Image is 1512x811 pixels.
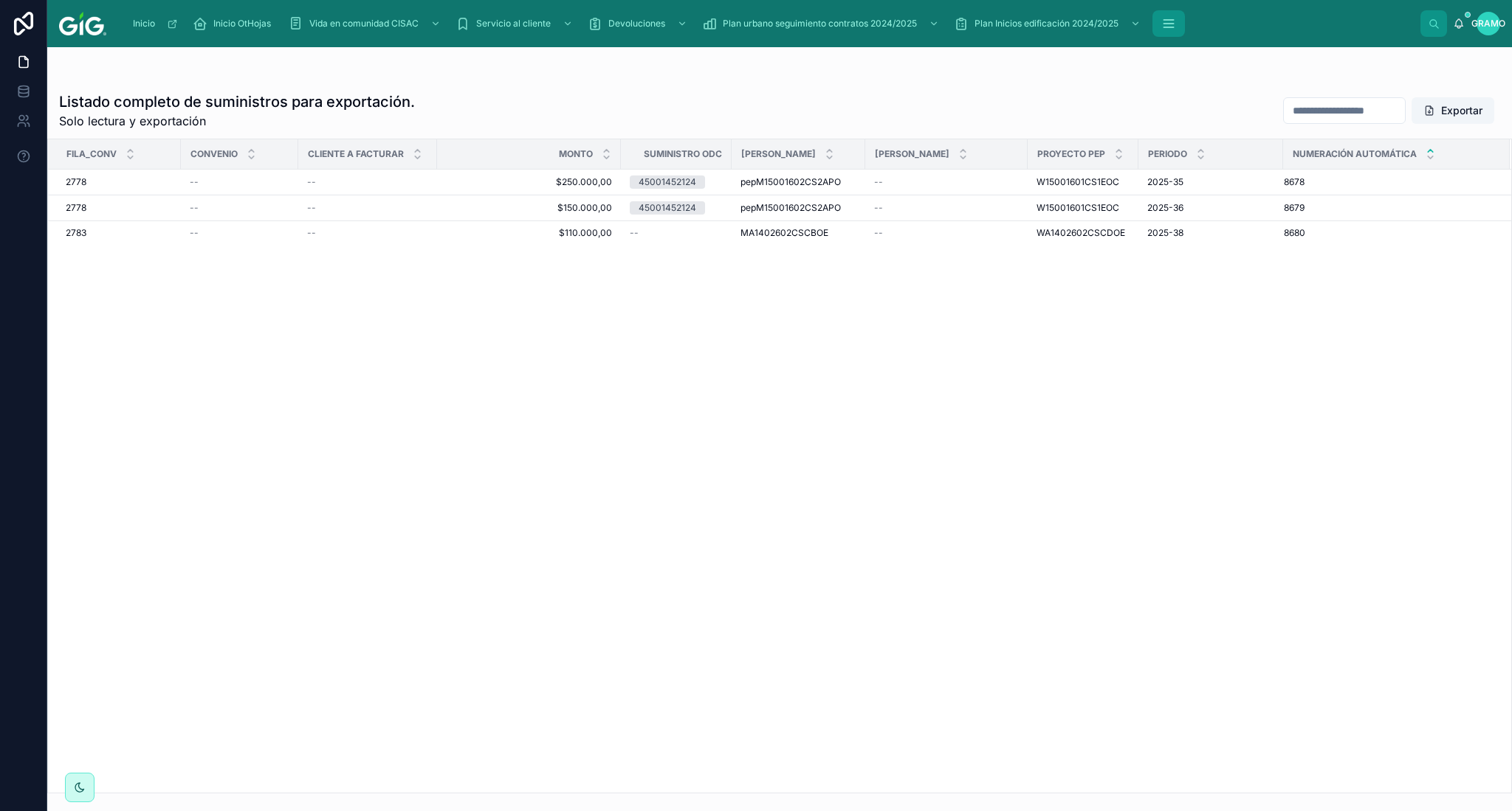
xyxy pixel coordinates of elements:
font: Proyecto PEP [1037,148,1105,159]
font: Inicio OtHojas [213,18,271,29]
font: WA1402602CSCDOE [1037,227,1125,238]
font: Listado completo de suministros para exportación. [59,93,415,111]
font: Solo lectura y exportación [59,114,206,128]
font: Inicio [133,18,155,29]
img: Logotipo de la aplicación [59,12,106,35]
font: 2783 [66,227,86,238]
font: $150.000,00 [557,202,612,213]
font: -- [190,202,199,213]
font: pepM15001602CS2APO [740,176,841,187]
font: -- [190,176,199,187]
font: Convenio [190,148,238,159]
font: pepM15001602CS2APO [740,202,841,213]
font: 2778 [66,176,86,187]
font: Vida en comunidad CISAC [309,18,419,29]
a: Inicio OtHojas [188,10,281,37]
font: [PERSON_NAME] [741,148,816,159]
font: -- [874,227,883,238]
font: W15001601CS1EOC [1037,176,1119,187]
font: -- [307,227,316,238]
font: Devoluciones [608,18,665,29]
font: 2025-35 [1147,176,1183,187]
font: 8679 [1284,202,1305,213]
font: 45001452124 [639,202,696,213]
font: -- [874,176,883,187]
font: Plan urbano seguimiento contratos 2024/2025 [723,18,917,29]
a: Vida en comunidad CISAC [284,10,448,37]
font: -- [307,176,316,187]
font: W15001601CS1EOC [1037,202,1119,213]
a: Inicio [126,10,185,37]
div: contenido desplazable [118,7,1420,40]
font: -- [874,202,883,213]
font: Suministro ODC [644,148,722,159]
font: Monto [559,148,593,159]
font: 8678 [1284,176,1305,187]
font: $250.000,00 [556,176,612,187]
font: MA1402602CSCBOE [740,227,828,238]
font: Numeración automática [1293,148,1417,159]
a: Plan urbano seguimiento contratos 2024/2025 [698,10,946,37]
font: -- [190,227,199,238]
button: Exportar [1412,97,1494,124]
font: Fila_conv [66,148,117,159]
font: [PERSON_NAME] [875,148,949,159]
font: Periodo [1148,148,1187,159]
font: 2025-38 [1147,227,1183,238]
font: 8680 [1284,227,1305,238]
font: Cliente a Facturar [308,148,404,159]
font: GRAMO [1471,18,1505,29]
font: -- [307,202,316,213]
a: Servicio al cliente [451,10,580,37]
font: 45001452124 [639,176,696,187]
font: -- [630,227,639,238]
font: Servicio al cliente [476,18,551,29]
font: Plan Inicios edificación 2024/2025 [975,18,1118,29]
a: Devoluciones [583,10,695,37]
a: Plan Inicios edificación 2024/2025 [949,10,1148,37]
font: $110.000,00 [559,227,612,238]
font: 2778 [66,202,86,213]
font: Exportar [1441,104,1482,116]
font: 2025-36 [1147,202,1183,213]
